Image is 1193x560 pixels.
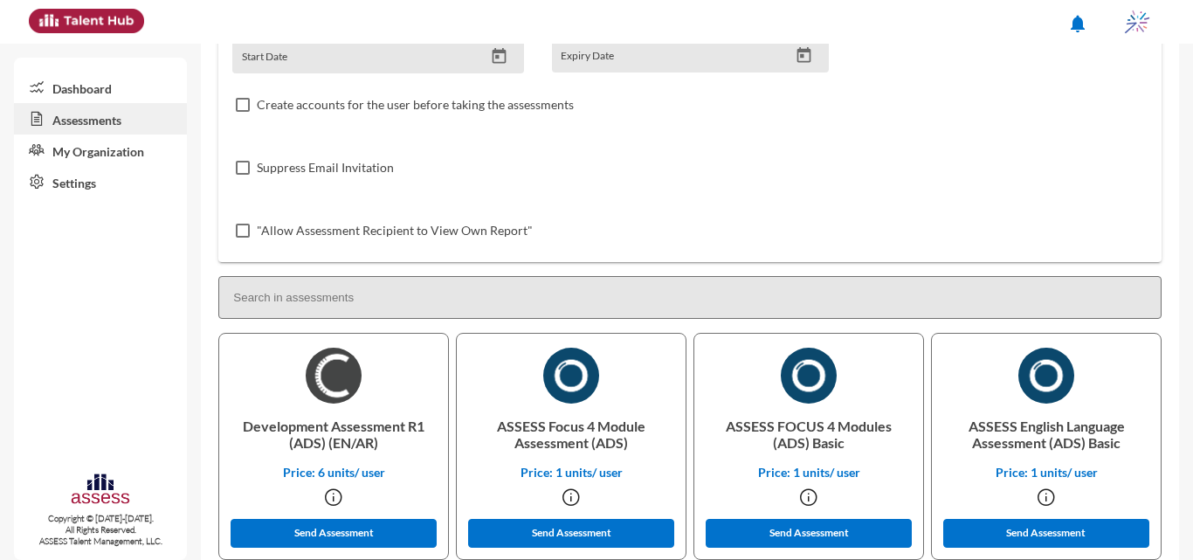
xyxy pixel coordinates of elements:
a: My Organization [14,135,187,166]
mat-icon: notifications [1067,13,1088,34]
button: Send Assessment [468,519,674,548]
span: Create accounts for the user before taking the assessments [257,94,574,115]
img: assesscompany-logo.png [70,472,130,509]
p: Price: 6 units/ user [233,465,434,480]
input: Search in assessments [218,276,1162,319]
p: Price: 1 units/ user [471,465,672,480]
p: ASSESS Focus 4 Module Assessment (ADS) [471,404,672,465]
p: Price: 1 units/ user [708,465,909,480]
p: Development Assessment R1 (ADS) (EN/AR) [233,404,434,465]
button: Send Assessment [943,519,1149,548]
button: Open calendar [789,46,819,65]
button: Send Assessment [706,519,912,548]
a: Dashboard [14,72,187,103]
button: Open calendar [484,47,514,66]
button: Send Assessment [231,519,437,548]
span: "Allow Assessment Recipient to View Own Report" [257,220,533,241]
p: ASSESS English Language Assessment (ADS) Basic [946,404,1147,465]
p: Copyright © [DATE]-[DATE]. All Rights Reserved. ASSESS Talent Management, LLC. [14,513,187,547]
p: Price: 1 units/ user [946,465,1147,480]
a: Settings [14,166,187,197]
p: ASSESS FOCUS 4 Modules (ADS) Basic [708,404,909,465]
span: Suppress Email Invitation [257,157,394,178]
a: Assessments [14,103,187,135]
